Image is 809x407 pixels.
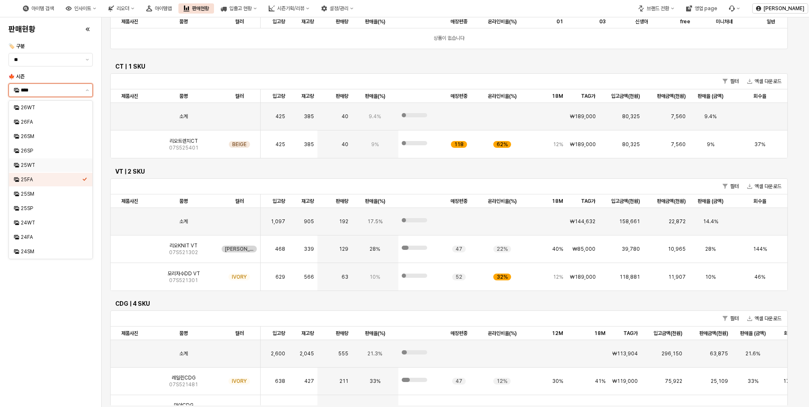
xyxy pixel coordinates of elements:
span: 9% [371,141,379,148]
div: 24SM [21,248,82,255]
span: 425 [275,113,285,120]
span: 385 [304,113,314,120]
span: 7,560 [671,113,686,120]
span: 판매율 (금액) [698,93,723,100]
span: 재고량 [301,330,314,337]
div: 25SM [21,191,82,197]
span: TAG가 [581,198,595,205]
span: 12% [497,378,507,385]
span: 재고량 [301,18,314,25]
span: 소계 [179,218,188,225]
h6: CDG | 4 SKU [115,300,783,307]
span: 339 [304,246,314,252]
span: 07S521301 [169,277,198,284]
span: 입고금액(천원) [653,330,682,337]
span: 매장편중 [450,198,467,205]
span: 재고량 [301,93,314,100]
span: ₩189,000 [570,274,596,280]
span: 144% [753,246,767,252]
span: [PERSON_NAME] [225,246,253,252]
div: 25WT [21,162,82,169]
span: 🍁 시즌 [8,74,25,80]
span: 118,881 [620,274,640,280]
span: 컬러 [235,93,244,100]
span: 회수율 [784,330,797,337]
div: 리오더 [117,6,129,11]
span: 9.4% [369,113,381,120]
span: 품명 [179,18,188,25]
div: 인사이트 [61,3,101,14]
span: 판매금액(천원) [699,330,728,337]
p: [PERSON_NAME] [764,5,804,12]
button: 필터 [719,181,742,191]
span: 판매량 [336,330,348,337]
div: 아이템맵 [141,3,177,14]
span: 회수율 [753,93,766,100]
span: 905 [304,218,314,225]
span: 2,045 [300,350,314,357]
span: 75,922 [665,378,682,385]
span: ₩119,000 [612,378,638,385]
div: 영업 page [695,6,717,11]
div: 브랜드 전환 [633,3,679,14]
span: 12% [553,141,563,148]
span: 제품사진 [121,18,138,25]
span: 40 [342,141,348,148]
main: App Frame [102,17,809,407]
span: 품명 [179,198,188,205]
span: ₩85,000 [573,246,595,252]
span: 입고량 [272,330,285,337]
span: 32% [497,274,508,280]
span: 온라인비율(%) [488,18,517,25]
span: 01 [556,18,563,25]
span: 118 [454,141,464,148]
span: 22,872 [669,218,686,225]
span: 판매율 (금액) [698,198,723,205]
span: 07S521481 [169,381,198,388]
span: 🏷️ 구분 [8,43,25,49]
span: 40% [552,246,563,252]
span: 신생아 [635,18,648,25]
div: 입출고 현황 [216,3,262,14]
span: 10,965 [668,246,686,252]
span: 판매량 [336,93,348,100]
div: 시즌기획/리뷰 [264,3,314,14]
span: 47 [456,246,462,252]
span: 62% [497,141,508,148]
span: 제품사진 [121,330,138,337]
div: 26WT [21,104,82,111]
div: Menu item 6 [724,3,745,14]
span: 미니처네 [716,18,733,25]
span: IVORY [232,274,247,280]
div: 24WT [21,219,82,226]
span: 12M [552,330,563,337]
span: 매장편중 [450,330,467,337]
span: 211 [339,378,348,385]
div: 입출고 현황 [229,6,252,11]
div: 24FA [21,234,82,241]
h6: VT | 2 SKU [115,168,783,175]
span: 47 [456,378,462,385]
div: 설정/관리 [330,6,348,11]
span: 158,661 [619,218,640,225]
span: 427 [304,378,314,385]
span: 468 [275,246,285,252]
span: 46% [754,274,765,280]
span: 판매율(%) [365,330,385,337]
span: 온라인비율(%) [488,93,517,100]
span: 입고량 [272,198,285,205]
span: 판매율(%) [365,198,385,205]
button: 제안 사항 표시 [82,84,92,97]
span: 30% [552,378,563,385]
span: 63 [342,274,348,280]
span: 매장편중 [450,18,467,25]
span: 17.5% [367,218,383,225]
span: 566 [304,274,314,280]
span: TAG가 [623,330,638,337]
span: 리오KNIT VT [170,242,197,249]
span: 9% [707,141,714,148]
span: 2,600 [271,350,285,357]
span: 제품사진 [121,198,138,205]
span: 컬러 [235,18,244,25]
span: 소계 [179,350,188,357]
